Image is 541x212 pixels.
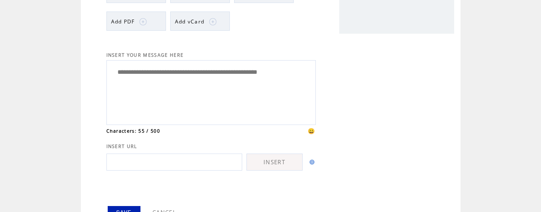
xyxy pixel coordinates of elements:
img: plus.png [139,18,147,26]
a: Add vCard [170,12,230,31]
span: INSERT YOUR MESSAGE HERE [106,52,184,58]
img: help.gif [307,160,315,165]
span: 😀 [308,127,315,135]
span: Add vCard [175,18,205,25]
img: plus.png [209,18,217,26]
span: Characters: 55 / 500 [106,128,160,134]
span: Add PDF [111,18,135,25]
span: INSERT URL [106,143,137,149]
a: INSERT [246,154,303,171]
a: Add PDF [106,12,166,31]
